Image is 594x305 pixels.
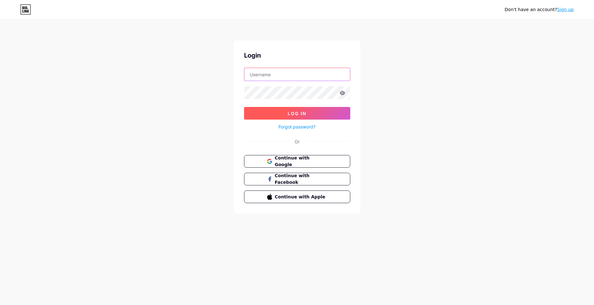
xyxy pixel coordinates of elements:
[244,190,350,203] button: Continue with Apple
[244,173,350,185] button: Continue with Facebook
[244,155,350,168] button: Continue with Google
[275,194,327,200] span: Continue with Apple
[279,123,315,130] a: Forgot password?
[275,172,327,186] span: Continue with Facebook
[244,68,350,81] input: Username
[244,51,350,60] div: Login
[505,6,574,13] div: Don't have an account?
[275,155,327,168] span: Continue with Google
[557,7,574,12] a: Sign up
[288,111,306,116] span: Log In
[244,107,350,120] button: Log In
[295,138,300,145] div: Or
